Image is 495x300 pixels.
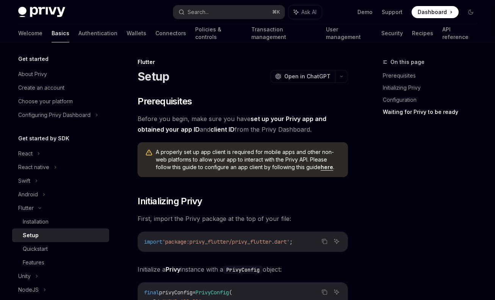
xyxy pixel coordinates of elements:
button: Toggle dark mode [465,6,477,18]
a: Setup [12,228,109,242]
a: client ID [210,126,235,134]
a: Dashboard [412,6,459,18]
button: Copy the contents from the code block [320,236,329,246]
span: Dashboard [418,8,447,16]
button: Search...⌘K [173,5,285,19]
div: Swift [18,176,30,185]
span: final [144,289,159,296]
a: here [321,164,333,171]
div: React native [18,163,49,172]
h5: Get started by SDK [18,134,69,143]
a: Configuration [383,94,483,106]
strong: Privy [166,266,180,273]
div: Configuring Privy Dashboard [18,110,91,120]
a: Prerequisites [383,70,483,82]
a: Create an account [12,81,109,95]
span: ; [290,238,293,245]
a: Policies & controls [195,24,242,42]
div: Installation [23,217,49,226]
a: Demo [357,8,373,16]
a: Security [381,24,403,42]
span: Initialize a instance with a object: [138,264,348,275]
span: privyConfig [159,289,193,296]
a: Choose your platform [12,95,109,108]
code: PrivyConfig [223,266,263,274]
span: import [144,238,162,245]
span: ⌘ K [272,9,280,15]
div: Search... [188,8,209,17]
a: Waiting for Privy to be ready [383,106,483,118]
a: About Privy [12,67,109,81]
a: Welcome [18,24,42,42]
h1: Setup [138,70,169,83]
span: First, import the Privy package at the top of your file: [138,213,348,224]
a: Support [382,8,403,16]
a: Connectors [155,24,186,42]
div: Features [23,258,44,267]
span: = [193,289,196,296]
span: Prerequisites [138,95,192,107]
div: NodeJS [18,285,39,294]
button: Ask AI [288,5,322,19]
div: About Privy [18,70,47,79]
span: 'package:privy_flutter/privy_flutter.dart' [162,238,290,245]
div: Android [18,190,38,199]
a: Wallets [127,24,146,42]
span: Initializing Privy [138,195,202,207]
div: Unity [18,272,31,281]
button: Open in ChatGPT [270,70,335,83]
a: User management [326,24,372,42]
div: Choose your platform [18,97,73,106]
span: Ask AI [301,8,316,16]
span: On this page [390,58,425,67]
a: Authentication [78,24,117,42]
div: Flutter [18,204,34,213]
a: Transaction management [251,24,316,42]
span: PrivyConfig [196,289,229,296]
button: Ask AI [332,236,341,246]
div: Create an account [18,83,64,92]
a: Recipes [412,24,433,42]
svg: Warning [145,149,153,157]
h5: Get started [18,54,49,64]
img: dark logo [18,7,65,17]
span: ( [229,289,232,296]
span: Before you begin, make sure you have and from the Privy Dashboard. [138,113,348,135]
div: Quickstart [23,244,48,253]
button: Ask AI [332,287,341,297]
button: Copy the contents from the code block [320,287,329,297]
a: Quickstart [12,242,109,256]
a: Installation [12,215,109,228]
span: A properly set up app client is required for mobile apps and other non-web platforms to allow you... [156,148,340,171]
span: Open in ChatGPT [284,73,331,80]
a: Basics [52,24,69,42]
a: Features [12,256,109,269]
div: React [18,149,33,158]
div: Setup [23,231,39,240]
div: Flutter [138,58,348,66]
a: Initializing Privy [383,82,483,94]
a: API reference [442,24,477,42]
